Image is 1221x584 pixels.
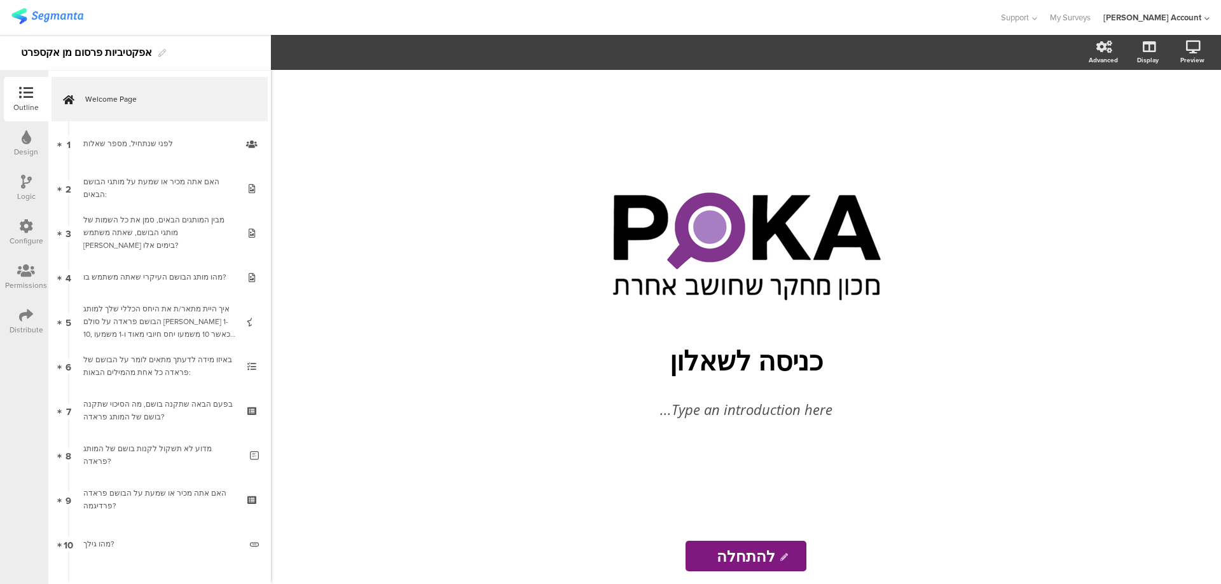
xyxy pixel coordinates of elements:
[66,359,71,373] span: 6
[85,93,248,105] span: Welcome Page
[21,43,152,63] div: אפקטיביות פרסום מן אקספרט
[1089,55,1118,65] div: Advanced
[511,342,981,378] p: כניסה לשאלון
[66,226,71,240] span: 3
[66,448,71,462] span: 8
[66,181,71,195] span: 2
[5,280,47,291] div: Permissions
[1001,11,1029,24] span: Support
[83,175,235,201] div: האם אתה מכיר או שמעת על מותגי הבושם הבאים:
[52,477,268,522] a: 9 האם אתה מכיר או שמעת על הבושם פראדה פרדיגמה?
[52,121,268,166] a: 1 לפני שנתחיל, מספר שאלות
[83,137,235,150] div: לפני שנתחיל, מספר שאלות
[52,388,268,433] a: 7 בפעם הבאה שתקנה בושם, מה הסיכוי שתקנה בושם של המותג פראדה?
[83,487,235,512] div: האם אתה מכיר או שמעת על הבושם פראדה פרדיגמה?
[66,492,71,506] span: 9
[66,404,71,418] span: 7
[10,324,43,336] div: Distribute
[1103,11,1201,24] div: [PERSON_NAME] Account
[67,137,71,151] span: 1
[52,433,268,477] a: 8 מדוע לא תשקול לקנות בושם של המותג פראדה?
[523,399,969,420] div: Type an introduction here...
[83,353,235,379] div: באיזו מידה לדעתך מתאים לומר על הבושם של פראדה כל אחת מהמילים הבאות:
[686,541,807,571] input: Start
[66,270,71,284] span: 4
[52,522,268,566] a: 10 מהו גילך?
[52,299,268,344] a: 5 איך היית מתאר/ת את היחס הכללי שלך למותג הבושם פראדה על סולם [PERSON_NAME] 1-10, כאשר 10 משמעו י...
[14,146,38,158] div: Design
[83,442,240,468] div: מדוע לא תשקול לקנות בושם של המותג פראדה?
[13,102,39,113] div: Outline
[52,210,268,255] a: 3 מבין המותגים הבאים, סמן את כל השמות של מותגי הבושם, שאתה משתמש [PERSON_NAME] בימים אלו?
[83,538,240,550] div: מהו גילך?
[1137,55,1159,65] div: Display
[17,191,36,202] div: Logic
[83,214,235,252] div: מבין המותגים הבאים, סמן את כל השמות של מותגי הבושם, שאתה משתמש בהם בימים אלו?
[52,344,268,388] a: 6 באיזו מידה לדעתך מתאים לומר על הבושם של פראדה כל אחת מהמילים הבאות:
[83,271,235,283] div: מהו מותג הבושם העיקרי שאתה משתמש בו?
[1180,55,1204,65] div: Preview
[83,398,235,423] div: בפעם הבאה שתקנה בושם, מה הסיכוי שתקנה בושם של המותג פראדה?
[52,255,268,299] a: 4 מהו מותג הבושם העיקרי שאתה משתמש בו?
[52,166,268,210] a: 2 האם אתה מכיר או שמעת על מותגי הבושם הבאים:
[52,77,268,121] a: Welcome Page
[83,302,235,341] div: איך היית מתאר/ת את היחס הכללי שלך למותג הבושם פראדה על סולם שבין 1-10, כאשר 10 משמעו יחס חיובי מא...
[66,315,71,329] span: 5
[11,8,83,24] img: segmanta logo
[10,235,43,247] div: Configure
[64,537,73,551] span: 10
